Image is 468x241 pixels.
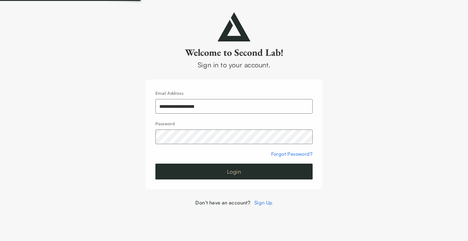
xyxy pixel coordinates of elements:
div: Sign in to your account. [146,60,322,70]
label: Password [155,121,175,126]
div: Don’t have an account? [146,199,322,206]
h2: Welcome to Second Lab! [146,46,322,58]
label: Email Address [155,90,183,96]
button: Login [155,164,313,179]
img: secondlab-logo [218,12,250,41]
a: Forgot Password? [271,151,313,157]
a: Sign Up [254,200,273,206]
